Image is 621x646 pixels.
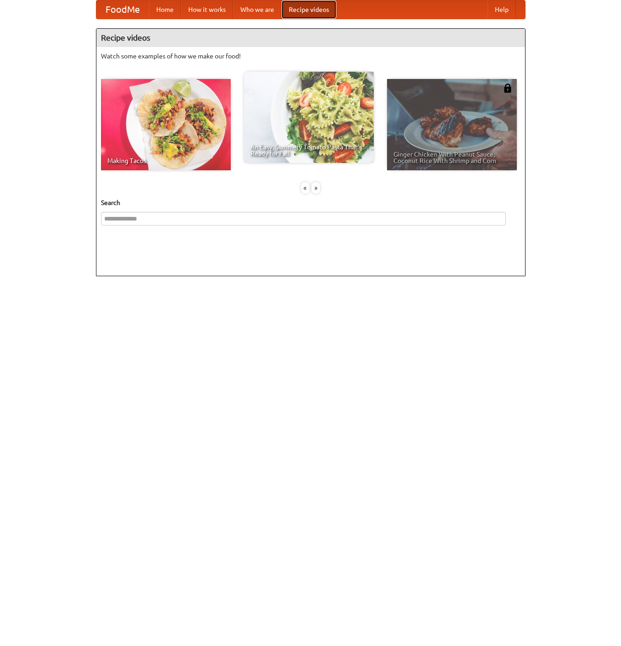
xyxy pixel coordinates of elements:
img: 483408.png [503,84,512,93]
a: Who we are [233,0,281,19]
span: Making Tacos [107,158,224,164]
a: Making Tacos [101,79,231,170]
div: » [312,182,320,194]
div: « [301,182,309,194]
a: FoodMe [96,0,149,19]
a: Help [488,0,516,19]
a: How it works [181,0,233,19]
h5: Search [101,198,520,207]
a: Home [149,0,181,19]
h4: Recipe videos [96,29,525,47]
span: An Easy, Summery Tomato Pasta That's Ready for Fall [250,144,367,157]
a: Recipe videos [281,0,336,19]
p: Watch some examples of how we make our food! [101,52,520,61]
a: An Easy, Summery Tomato Pasta That's Ready for Fall [244,72,374,163]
